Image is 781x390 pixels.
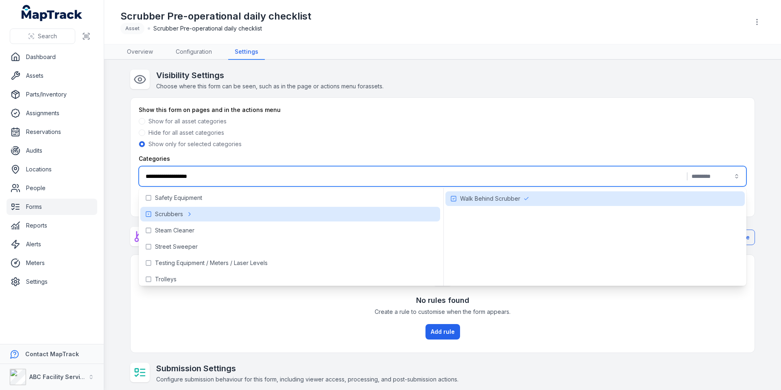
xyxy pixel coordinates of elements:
span: Scrubber Pre-operational daily checklist [153,24,262,33]
label: Categories [139,155,170,163]
a: Configuration [169,44,218,60]
strong: Contact MapTrack [25,351,79,357]
label: Show only for selected categories [148,140,242,148]
label: Show this form on pages and in the actions menu [139,106,281,114]
span: Steam Cleaner [155,226,194,234]
span: Choose where this form can be seen, such as in the page or actions menu for assets . [156,83,384,90]
span: Configure submission behaviour for this form, including viewer access, processing, and post-submi... [156,376,458,383]
a: Audits [7,142,97,159]
a: MapTrack [22,5,83,21]
span: Search [38,32,57,40]
a: Reports [7,217,97,234]
span: Walk Behind Scrubber [460,195,520,203]
a: Locations [7,161,97,177]
strong: ABC Facility Services [29,373,91,380]
h3: No rules found [416,295,469,306]
span: Testing Equipment / Meters / Laser Levels [155,259,268,267]
span: Safety Equipment [155,194,202,202]
button: Add rule [425,324,460,340]
a: Dashboard [7,49,97,65]
span: Street Sweeper [155,243,198,251]
a: People [7,180,97,196]
button: Search [10,28,75,44]
a: Reservations [7,124,97,140]
a: Forms [7,199,97,215]
a: Assets [7,68,97,84]
a: Settings [228,44,265,60]
h2: Submission Settings [156,363,458,374]
span: Scrubbers [155,210,183,218]
a: Settings [7,274,97,290]
span: Create a rule to customise when the form appears. [375,308,510,316]
h1: Scrubber Pre-operational daily checklist [120,10,311,23]
span: Trolleys [155,275,177,283]
a: Assignments [7,105,97,121]
a: Overview [120,44,159,60]
label: Hide for all asset categories [148,129,224,137]
a: Alerts [7,236,97,252]
h2: Visibility Settings [156,70,384,81]
label: Show for all asset categories [148,117,227,125]
div: Asset [120,23,144,34]
a: Meters [7,255,97,271]
a: Parts/Inventory [7,86,97,103]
